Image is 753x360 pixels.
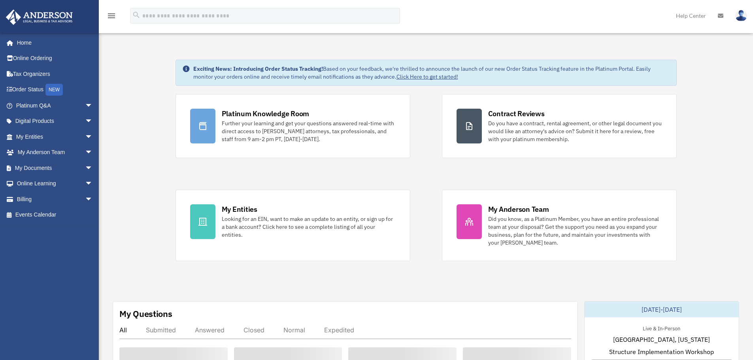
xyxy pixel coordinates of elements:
div: Answered [195,326,225,334]
a: Click Here to get started! [396,73,458,80]
span: [GEOGRAPHIC_DATA], [US_STATE] [613,335,710,344]
div: Closed [243,326,264,334]
a: Contract Reviews Do you have a contract, rental agreement, or other legal document you would like... [442,94,677,158]
div: Contract Reviews [488,109,545,119]
div: Expedited [324,326,354,334]
div: My Entities [222,204,257,214]
span: arrow_drop_down [85,191,101,207]
a: Order StatusNEW [6,82,105,98]
a: My Anderson Teamarrow_drop_down [6,145,105,160]
a: My Entities Looking for an EIN, want to make an update to an entity, or sign up for a bank accoun... [176,190,410,261]
div: Looking for an EIN, want to make an update to an entity, or sign up for a bank account? Click her... [222,215,396,239]
a: Platinum Knowledge Room Further your learning and get your questions answered real-time with dire... [176,94,410,158]
div: Submitted [146,326,176,334]
a: My Anderson Team Did you know, as a Platinum Member, you have an entire professional team at your... [442,190,677,261]
span: arrow_drop_down [85,176,101,192]
span: arrow_drop_down [85,160,101,176]
a: Digital Productsarrow_drop_down [6,113,105,129]
div: Live & In-Person [636,324,687,332]
a: Home [6,35,101,51]
span: arrow_drop_down [85,98,101,114]
div: My Questions [119,308,172,320]
a: Online Ordering [6,51,105,66]
span: arrow_drop_down [85,145,101,161]
a: My Entitiesarrow_drop_down [6,129,105,145]
div: [DATE]-[DATE] [585,302,739,317]
div: Further your learning and get your questions answered real-time with direct access to [PERSON_NAM... [222,119,396,143]
div: Do you have a contract, rental agreement, or other legal document you would like an attorney's ad... [488,119,662,143]
div: My Anderson Team [488,204,549,214]
div: Normal [283,326,305,334]
div: All [119,326,127,334]
i: search [132,11,141,19]
a: Tax Organizers [6,66,105,82]
img: Anderson Advisors Platinum Portal [4,9,75,25]
a: menu [107,14,116,21]
div: Did you know, as a Platinum Member, you have an entire professional team at your disposal? Get th... [488,215,662,247]
a: Platinum Q&Aarrow_drop_down [6,98,105,113]
strong: Exciting News: Introducing Order Status Tracking! [193,65,323,72]
span: arrow_drop_down [85,113,101,130]
span: arrow_drop_down [85,129,101,145]
a: My Documentsarrow_drop_down [6,160,105,176]
img: User Pic [735,10,747,21]
a: Online Learningarrow_drop_down [6,176,105,192]
a: Billingarrow_drop_down [6,191,105,207]
a: Events Calendar [6,207,105,223]
div: Based on your feedback, we're thrilled to announce the launch of our new Order Status Tracking fe... [193,65,670,81]
i: menu [107,11,116,21]
div: Platinum Knowledge Room [222,109,310,119]
span: Structure Implementation Workshop [609,347,714,356]
div: NEW [45,84,63,96]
